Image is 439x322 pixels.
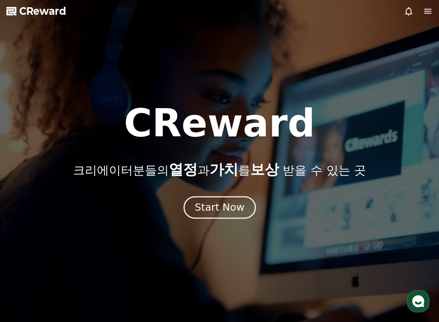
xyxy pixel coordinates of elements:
h1: CReward [124,104,315,142]
span: 대화 [73,265,83,272]
span: 설정 [123,265,133,271]
a: Start Now [185,205,254,212]
span: CReward [19,5,66,18]
a: 설정 [103,253,153,273]
span: 열정 [169,161,198,178]
span: 홈 [25,265,30,271]
a: CReward [6,5,66,18]
div: Start Now [195,201,244,214]
a: 대화 [53,253,103,273]
p: 크리에이터분들의 과 를 받을 수 있는 곳 [73,162,366,178]
span: 보상 [250,161,279,178]
button: Start Now [183,196,255,219]
a: 홈 [2,253,53,273]
span: 가치 [210,161,238,178]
